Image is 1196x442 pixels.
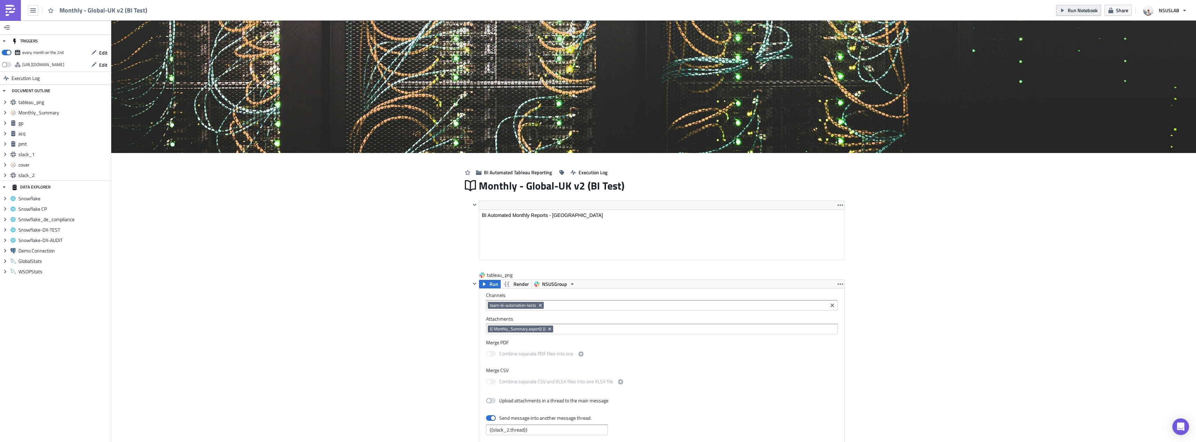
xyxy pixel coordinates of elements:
label: Merge CSV [486,367,838,373]
button: Execution Log [567,167,611,178]
span: NSUSGroup [542,280,567,288]
span: slack_1 [18,151,109,158]
span: Run Notebook [1068,7,1098,14]
span: Share [1116,7,1128,14]
button: Run Notebook [1056,5,1101,16]
span: tableau_png [18,99,109,105]
span: Execution Log [579,169,607,176]
button: NSUSLAB [1139,3,1191,18]
div: DATA EXPLORER [12,181,50,193]
label: Send message into another message thread. [486,415,592,421]
label: Merge PDF [486,339,838,346]
button: Edit [88,59,111,70]
img: PushMetrics [5,5,16,16]
div: DOCUMENT OUTLINE [12,85,50,97]
input: {{ slack_1.thread }} [486,425,608,435]
span: BI Automated Tableau Reporting [484,169,552,176]
span: Monthly - Global-UK v2 (BI Test) [59,6,148,14]
span: team-bi-automation-tests [490,303,536,308]
button: NSUSGroup [532,280,577,288]
label: Channels [486,292,838,298]
button: Edit [88,47,111,58]
span: Run [490,280,498,288]
span: Edit [99,61,107,69]
div: Open Intercom Messenger [1172,418,1189,435]
span: Monthly_Summary [18,110,109,116]
button: BI Automated Tableau Reporting [472,167,555,178]
button: Hide content [470,280,479,288]
span: cover [18,162,109,168]
button: Hide content [470,201,479,209]
button: Render [500,280,532,288]
div: every month on the 2nd [22,47,64,58]
span: acq [18,130,109,137]
button: Combine separate PDF files into one [577,350,585,358]
button: Run [479,280,501,288]
span: WSOPStats [18,268,109,275]
button: Clear selected items [828,301,837,310]
span: NSUSLAB [1159,7,1179,14]
span: {{ Monthly_Summary.export() }} [490,326,546,332]
span: Snowflake_de_compliance [18,216,109,223]
span: Monthly - Global-UK v2 (BI Test) [479,179,625,192]
span: Execution Log [11,72,40,85]
span: slack_2 [18,172,109,178]
img: Avatar [1142,5,1154,16]
span: Demo Connection [18,248,109,254]
label: Upload attachments in a thread to the main message [486,397,608,404]
button: Remove Tag [538,302,544,309]
span: pmt [18,141,109,147]
button: Remove Tag [547,326,553,332]
span: GlobalStats [18,258,109,264]
button: Share [1105,5,1132,16]
label: Combine separate PDF files into one [486,350,585,359]
div: TRIGGERS [12,35,38,47]
span: Snowflake-DX-AUDIT [18,237,109,243]
img: Cover Image [111,21,1196,153]
label: Combine separate CSV and XLSX files into one XLSX file [486,378,625,386]
iframe: Rich Text Area [479,210,845,259]
span: Render [514,280,529,288]
div: https://pushmetrics.io/api/v1/report/Ynr1Y83rp2/webhook?token=ea942e13b8454611b90b5617f49a4255 [22,59,64,70]
span: Edit [99,49,107,56]
span: Snowflake CP [18,206,109,212]
span: Snowflake [18,195,109,202]
span: tableau_png [487,272,515,279]
span: Snowflake-DX-TEST [18,227,109,233]
span: gp [18,120,109,126]
label: Attachments [486,316,838,322]
button: Combine separate CSV and XLSX files into one XLSX file [616,378,625,386]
